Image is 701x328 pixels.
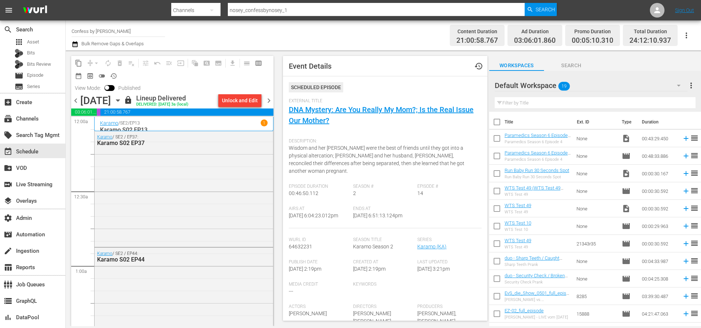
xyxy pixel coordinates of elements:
svg: Add to Schedule [682,292,690,300]
a: duo - Sharp Teeth / Caught Cheating [505,255,562,266]
span: 2 [353,190,356,196]
span: Refresh All Search Blocks [187,56,201,70]
span: Episode [622,239,631,248]
span: [DATE] 3:21pm [417,266,450,272]
span: Episode [27,72,43,79]
span: 21:00:58.767 [100,108,273,116]
div: Bits Review [15,60,23,69]
span: Airs At [289,206,349,212]
span: Ends At [353,206,414,212]
a: WTS Test 49 [505,203,531,208]
div: Content Duration [456,26,498,37]
div: Lineup Delivered [136,94,188,102]
span: Update Metadata from Key Asset [175,57,187,69]
span: reorder [690,239,699,248]
td: None [574,182,619,200]
span: reorder [690,204,699,213]
span: Wisdom and her [PERSON_NAME] were the best of friends until they got into a physical altercation;... [289,145,464,174]
div: Security Check Prank [505,280,571,285]
span: 24:12:10.937 [629,37,671,45]
th: Title [505,112,573,132]
div: Default Workspace [495,75,687,96]
div: Paramedics Season 6 Episode 4 [505,157,571,162]
svg: Add to Schedule [682,275,690,283]
span: Episode # [417,184,478,190]
span: Episode [15,71,23,80]
span: reorder [690,274,699,283]
a: WTS Test 10 [505,220,531,226]
span: Created At [353,259,414,265]
span: Bulk Remove Gaps & Overlaps [80,41,144,46]
span: Episode [622,292,631,301]
span: Keywords [353,282,414,287]
span: chevron_left [71,96,80,105]
span: Fill episodes with ad slates [163,57,175,69]
span: External Title [289,98,478,104]
span: more_vert [687,81,696,90]
div: [DATE] [80,95,111,107]
div: / SE2 / EP37: [97,134,235,146]
span: Episode [622,152,631,160]
span: Live Streaming [4,180,12,189]
span: Search [536,3,555,16]
span: View Mode: [71,85,104,91]
span: Actors [289,304,349,310]
span: View History [108,70,119,82]
svg: Add to Schedule [682,187,690,195]
span: Channels [4,114,12,123]
span: Search Tag Mgmt [4,131,12,140]
span: 14 [417,190,423,196]
button: Search [525,3,557,16]
td: 04:21:47.063 [639,305,679,323]
a: duo - Security Check / Broken Statue [505,273,568,284]
span: Week Calendar View [253,57,264,69]
span: Video [622,169,631,178]
svg: Add to Schedule [682,222,690,230]
span: lock [124,96,133,104]
span: DataPool [4,313,12,322]
span: VOD [4,164,12,172]
td: None [574,252,619,270]
span: 00:46:50.112 [289,190,318,196]
th: Duration [637,112,681,132]
td: None [574,147,619,165]
span: Search [544,61,599,70]
td: 00:00:30.592 [639,182,679,200]
span: 21:00:58.767 [456,37,498,45]
a: Paramedics Season 6 Episode 4 - Nine Now [505,150,571,161]
span: Wurl Id [289,237,349,243]
div: Karamo S02 EP37 [97,140,235,146]
div: WTS Test 49 [505,192,571,197]
td: 00:43:29.450 [639,130,679,147]
div: Paramedics Season 6 Episode 4 [505,140,571,144]
svg: Add to Schedule [682,205,690,213]
span: Episode [622,309,631,318]
p: Karamo S02 EP13 [100,126,268,133]
td: 8285 [574,287,619,305]
span: Asset [27,38,39,46]
span: Episode [622,187,631,195]
span: reorder [690,169,699,178]
span: Toggle to switch from Published to Draft view. [104,85,110,90]
span: Episode Duration [289,184,349,190]
a: EZ-02_full_episode [505,308,544,313]
span: Admin [4,214,12,222]
span: Revert to Primary Episode [152,57,163,69]
span: Season # [353,184,414,190]
div: Ad Duration [514,26,556,37]
span: Day Calendar View [238,56,253,70]
span: 64632231 [289,244,312,249]
span: Create Search Block [201,57,212,69]
span: Bits Review [27,61,51,68]
span: Series [417,237,478,243]
span: Description: [289,138,478,144]
svg: Add to Schedule [682,169,690,178]
span: 24 hours Lineup View is OFF [96,70,108,82]
a: Karamo (KA) [417,244,447,249]
div: [PERSON_NAME] - LIVE vom [DATE] [505,315,568,320]
svg: Add to Schedule [682,240,690,248]
td: 00:00:30.167 [639,165,679,182]
span: reorder [690,186,699,195]
span: 03:06:01.860 [514,37,556,45]
td: 00:00:30.592 [639,235,679,252]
